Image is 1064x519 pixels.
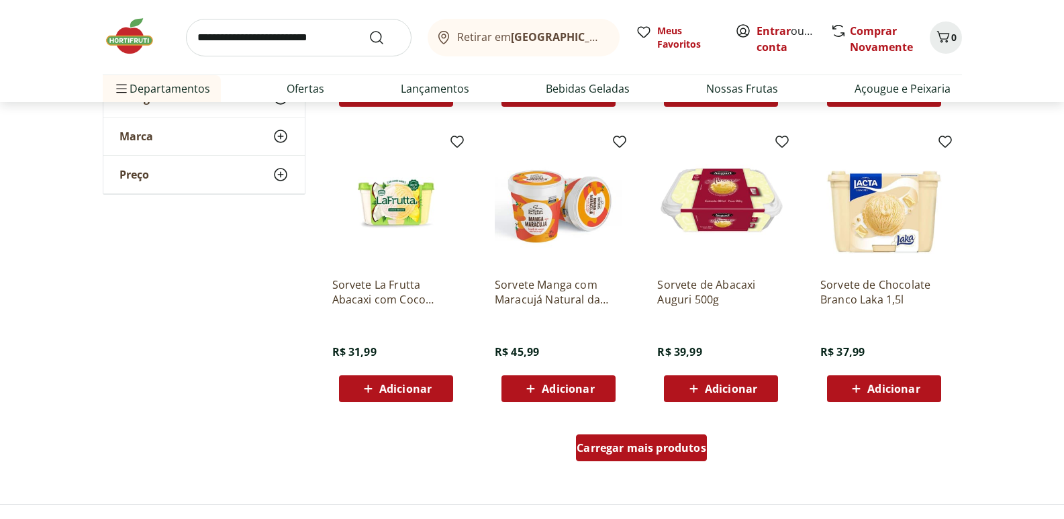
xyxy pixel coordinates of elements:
[369,30,401,46] button: Submit Search
[820,344,865,359] span: R$ 37,99
[820,277,948,307] a: Sorvete de Chocolate Branco Laka 1,5l
[657,277,785,307] a: Sorvete de Abacaxi Auguri 500g
[495,139,622,267] img: Sorvete Manga com Maracujá Natural da Terra 490ml
[576,434,707,467] a: Carregar mais produtos
[850,23,913,54] a: Comprar Novamente
[664,375,778,402] button: Adicionar
[113,73,130,105] button: Menu
[705,383,757,394] span: Adicionar
[379,383,432,394] span: Adicionar
[332,344,377,359] span: R$ 31,99
[657,344,702,359] span: R$ 39,99
[706,81,778,97] a: Nossas Frutas
[113,73,210,105] span: Departamentos
[332,277,460,307] a: Sorvete La Frutta Abacaxi com Coco Nestlé 900ml
[186,19,412,56] input: search
[119,130,153,143] span: Marca
[757,23,830,54] a: Criar conta
[542,383,594,394] span: Adicionar
[339,375,453,402] button: Adicionar
[951,31,957,44] span: 0
[428,19,620,56] button: Retirar em[GEOGRAPHIC_DATA]/[GEOGRAPHIC_DATA]
[657,24,719,51] span: Meus Favoritos
[332,139,460,267] img: Sorvete La Frutta Abacaxi com Coco Nestlé 900ml
[511,30,737,44] b: [GEOGRAPHIC_DATA]/[GEOGRAPHIC_DATA]
[757,23,816,55] span: ou
[103,156,305,193] button: Preço
[657,139,785,267] img: Sorvete de Abacaxi Auguri 500g
[401,81,469,97] a: Lançamentos
[855,81,951,97] a: Açougue e Peixaria
[501,375,616,402] button: Adicionar
[457,31,606,43] span: Retirar em
[495,344,539,359] span: R$ 45,99
[546,81,630,97] a: Bebidas Geladas
[930,21,962,54] button: Carrinho
[495,277,622,307] a: Sorvete Manga com Maracujá Natural da Terra 490ml
[287,81,324,97] a: Ofertas
[636,24,719,51] a: Meus Favoritos
[827,375,941,402] button: Adicionar
[867,383,920,394] span: Adicionar
[103,117,305,155] button: Marca
[820,139,948,267] img: Sorvete de Chocolate Branco Laka 1,5l
[577,442,706,453] span: Carregar mais produtos
[119,168,149,181] span: Preço
[757,23,791,38] a: Entrar
[103,16,170,56] img: Hortifruti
